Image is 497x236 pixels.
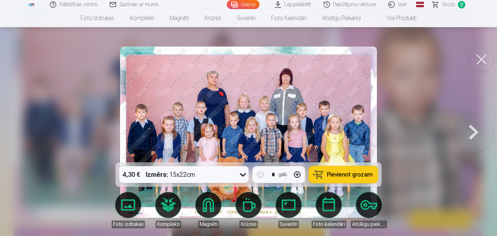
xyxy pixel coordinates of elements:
strong: Izmērs : [146,170,168,179]
span: Pievienot grozam [327,172,373,177]
div: Atslēgu piekariņi [351,220,387,228]
a: Visi produkti [369,9,424,27]
a: Foto izdrukas [110,192,146,228]
span: 0 [458,1,465,8]
div: Krūzes [239,220,258,228]
a: Suvenīri [271,192,307,228]
img: /fa1 [28,3,35,6]
a: Komplekti [150,192,186,228]
a: Foto kalendāri [263,9,314,27]
div: Magnēti [198,220,219,228]
a: Magnēti [162,9,197,27]
a: Komplekti [122,9,162,27]
div: 15x22cm [146,166,195,183]
a: Magnēti [190,192,226,228]
div: 4,30 € [119,166,143,183]
a: Suvenīri [229,9,263,27]
a: Foto kalendāri [311,192,347,228]
div: Foto izdrukas [112,220,145,228]
span: Grozs [442,1,455,8]
a: Krūzes [197,9,229,27]
div: Foto kalendāri [312,220,346,228]
div: Suvenīri [278,220,299,228]
a: Krūzes [230,192,267,228]
button: Pievienot grozam [309,166,378,183]
a: Foto izdrukas [73,9,122,27]
div: gab. [279,171,288,178]
a: Atslēgu piekariņi [314,9,369,27]
div: Komplekti [156,220,181,228]
a: Atslēgu piekariņi [351,192,387,228]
